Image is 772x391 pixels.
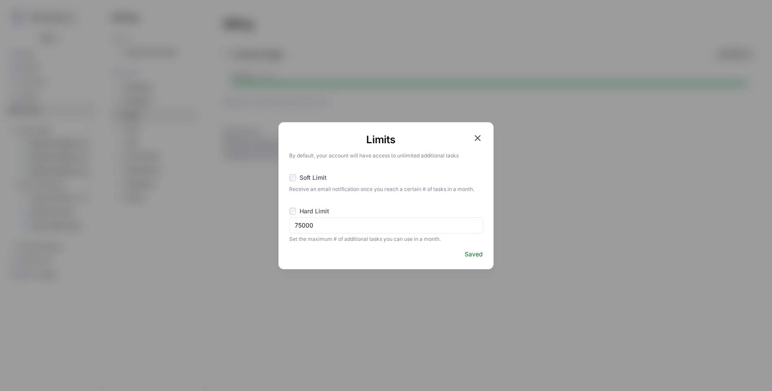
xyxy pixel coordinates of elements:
[300,173,327,182] span: Soft Limit
[289,150,483,160] p: By default, your account will have access to unlimited additional tasks
[465,250,483,259] span: Saved
[289,133,472,147] h1: Limits
[289,234,483,243] span: Set the maximum # of additional tasks you can use in a month.
[289,174,296,181] input: Soft Limit
[289,208,296,215] input: Hard Limit
[289,184,483,193] span: Receive an email notification once you reach a certain # of tasks in a month.
[300,207,329,216] span: Hard Limit
[295,221,477,230] input: 0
